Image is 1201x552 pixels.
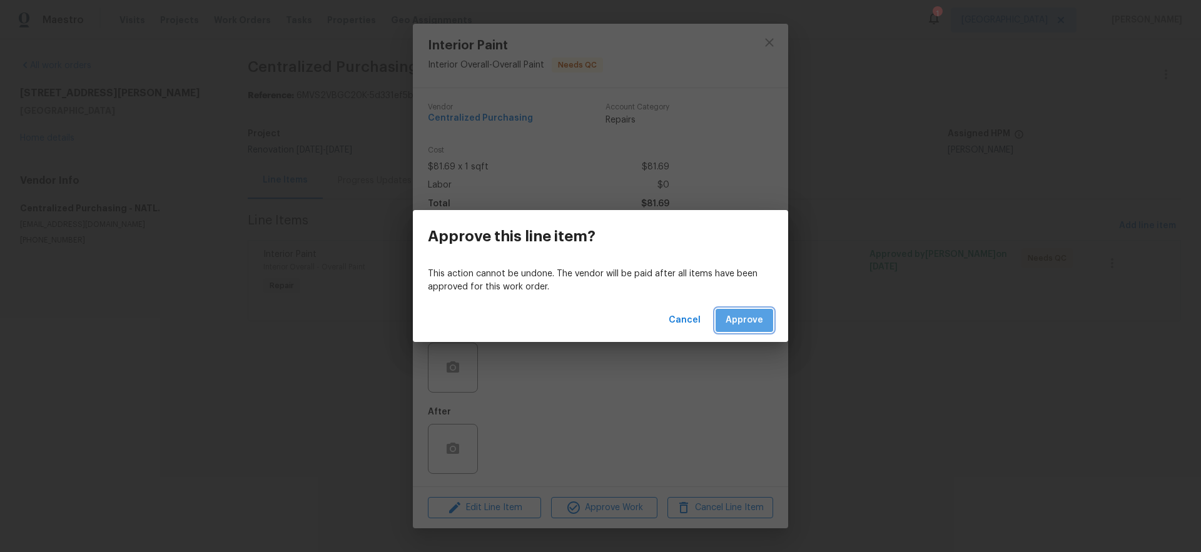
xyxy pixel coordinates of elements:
h3: Approve this line item? [428,228,595,245]
p: This action cannot be undone. The vendor will be paid after all items have been approved for this... [428,268,773,294]
button: Cancel [664,309,706,332]
span: Cancel [669,313,701,328]
button: Approve [716,309,773,332]
span: Approve [726,313,763,328]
